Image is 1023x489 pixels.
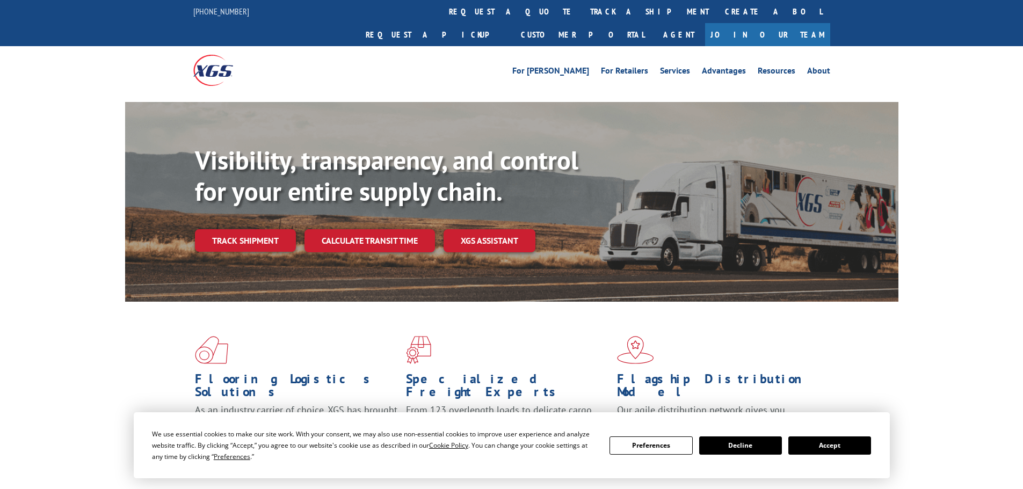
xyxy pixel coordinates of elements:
[429,441,468,450] span: Cookie Policy
[702,67,746,78] a: Advantages
[617,404,815,429] span: Our agile distribution network gives you nationwide inventory management on demand.
[406,373,609,404] h1: Specialized Freight Experts
[699,436,782,455] button: Decline
[444,229,535,252] a: XGS ASSISTANT
[195,373,398,404] h1: Flooring Logistics Solutions
[304,229,435,252] a: Calculate transit time
[610,436,692,455] button: Preferences
[193,6,249,17] a: [PHONE_NUMBER]
[195,404,397,442] span: As an industry carrier of choice, XGS has brought innovation and dedication to flooring logistics...
[152,428,597,462] div: We use essential cookies to make our site work. With your consent, we may also use non-essential ...
[195,229,296,252] a: Track shipment
[134,412,890,478] div: Cookie Consent Prompt
[652,23,705,46] a: Agent
[807,67,830,78] a: About
[601,67,648,78] a: For Retailers
[406,336,431,364] img: xgs-icon-focused-on-flooring-red
[617,373,820,404] h1: Flagship Distribution Model
[358,23,513,46] a: Request a pickup
[214,452,250,461] span: Preferences
[788,436,871,455] button: Accept
[660,67,690,78] a: Services
[513,23,652,46] a: Customer Portal
[195,143,578,208] b: Visibility, transparency, and control for your entire supply chain.
[512,67,589,78] a: For [PERSON_NAME]
[758,67,795,78] a: Resources
[406,404,609,451] p: From 123 overlength loads to delicate cargo, our experienced staff knows the best way to move you...
[705,23,830,46] a: Join Our Team
[617,336,654,364] img: xgs-icon-flagship-distribution-model-red
[195,336,228,364] img: xgs-icon-total-supply-chain-intelligence-red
